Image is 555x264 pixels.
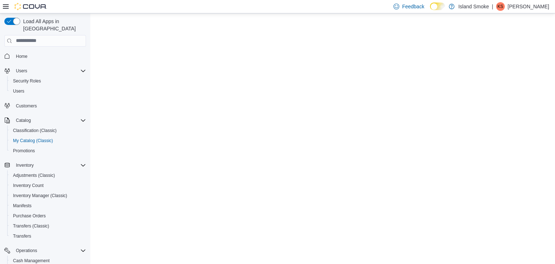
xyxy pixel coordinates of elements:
[492,2,493,11] p: |
[1,51,89,61] button: Home
[13,246,40,255] button: Operations
[16,248,37,254] span: Operations
[498,2,503,11] span: KS
[7,221,89,231] button: Transfers (Classic)
[16,54,27,59] span: Home
[13,161,36,170] button: Inventory
[13,223,49,229] span: Transfers (Classic)
[13,233,31,239] span: Transfers
[10,212,86,220] span: Purchase Orders
[13,128,57,133] span: Classification (Classic)
[7,136,89,146] button: My Catalog (Classic)
[13,78,41,84] span: Security Roles
[13,116,34,125] button: Catalog
[10,146,86,155] span: Promotions
[10,232,34,240] a: Transfers
[16,118,31,123] span: Catalog
[10,222,52,230] a: Transfers (Classic)
[10,222,86,230] span: Transfers (Classic)
[1,115,89,125] button: Catalog
[10,146,38,155] a: Promotions
[13,116,86,125] span: Catalog
[20,18,86,32] span: Load All Apps in [GEOGRAPHIC_DATA]
[7,211,89,221] button: Purchase Orders
[13,52,30,61] a: Home
[14,3,47,10] img: Cova
[402,3,424,10] span: Feedback
[10,87,86,95] span: Users
[7,231,89,241] button: Transfers
[10,77,44,85] a: Security Roles
[7,170,89,180] button: Adjustments (Classic)
[7,86,89,96] button: Users
[13,102,40,110] a: Customers
[10,181,47,190] a: Inventory Count
[13,246,86,255] span: Operations
[10,136,56,145] a: My Catalog (Classic)
[7,76,89,86] button: Security Roles
[13,88,24,94] span: Users
[7,125,89,136] button: Classification (Classic)
[458,2,489,11] p: Island Smoke
[13,203,31,209] span: Manifests
[10,126,86,135] span: Classification (Classic)
[10,191,86,200] span: Inventory Manager (Classic)
[508,2,549,11] p: [PERSON_NAME]
[13,258,50,264] span: Cash Management
[7,180,89,191] button: Inventory Count
[13,101,86,110] span: Customers
[10,77,86,85] span: Security Roles
[10,181,86,190] span: Inventory Count
[13,148,35,154] span: Promotions
[7,191,89,201] button: Inventory Manager (Classic)
[13,67,30,75] button: Users
[16,162,34,168] span: Inventory
[10,201,34,210] a: Manifests
[13,193,67,199] span: Inventory Manager (Classic)
[10,212,49,220] a: Purchase Orders
[7,146,89,156] button: Promotions
[1,101,89,111] button: Customers
[10,136,86,145] span: My Catalog (Classic)
[10,201,86,210] span: Manifests
[1,246,89,256] button: Operations
[13,173,55,178] span: Adjustments (Classic)
[16,103,37,109] span: Customers
[10,126,60,135] a: Classification (Classic)
[496,2,505,11] div: Katrina S
[16,68,27,74] span: Users
[10,232,86,240] span: Transfers
[7,201,89,211] button: Manifests
[10,87,27,95] a: Users
[1,160,89,170] button: Inventory
[13,183,44,188] span: Inventory Count
[1,66,89,76] button: Users
[13,67,86,75] span: Users
[13,52,86,61] span: Home
[13,213,46,219] span: Purchase Orders
[10,171,58,180] a: Adjustments (Classic)
[10,171,86,180] span: Adjustments (Classic)
[430,3,445,10] input: Dark Mode
[13,138,53,144] span: My Catalog (Classic)
[13,161,86,170] span: Inventory
[10,191,70,200] a: Inventory Manager (Classic)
